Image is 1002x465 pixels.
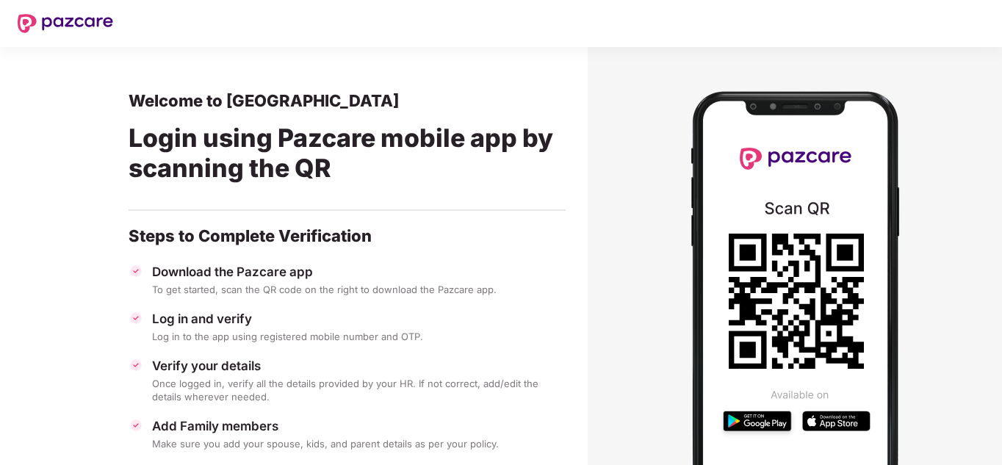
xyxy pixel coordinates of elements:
img: svg+xml;base64,PHN2ZyBpZD0iVGljay0zMngzMiIgeG1sbnM9Imh0dHA6Ly93d3cudzMub3JnLzIwMDAvc3ZnIiB3aWR0aD... [129,264,143,278]
div: Steps to Complete Verification [129,226,566,246]
div: Once logged in, verify all the details provided by your HR. If not correct, add/edit the details ... [152,377,566,403]
div: Make sure you add your spouse, kids, and parent details as per your policy. [152,437,566,450]
img: New Pazcare Logo [18,14,113,33]
div: Add Family members [152,418,566,434]
img: svg+xml;base64,PHN2ZyBpZD0iVGljay0zMngzMiIgeG1sbnM9Imh0dHA6Ly93d3cudzMub3JnLzIwMDAvc3ZnIiB3aWR0aD... [129,311,143,325]
div: Welcome to [GEOGRAPHIC_DATA] [129,90,566,111]
img: svg+xml;base64,PHN2ZyBpZD0iVGljay0zMngzMiIgeG1sbnM9Imh0dHA6Ly93d3cudzMub3JnLzIwMDAvc3ZnIiB3aWR0aD... [129,358,143,372]
div: Verify your details [152,358,566,374]
div: Log in and verify [152,311,566,327]
div: To get started, scan the QR code on the right to download the Pazcare app. [152,283,566,296]
div: Download the Pazcare app [152,264,566,280]
div: Login using Pazcare mobile app by scanning the QR [129,111,566,201]
div: Log in to the app using registered mobile number and OTP. [152,330,566,343]
img: svg+xml;base64,PHN2ZyBpZD0iVGljay0zMngzMiIgeG1sbnM9Imh0dHA6Ly93d3cudzMub3JnLzIwMDAvc3ZnIiB3aWR0aD... [129,418,143,433]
